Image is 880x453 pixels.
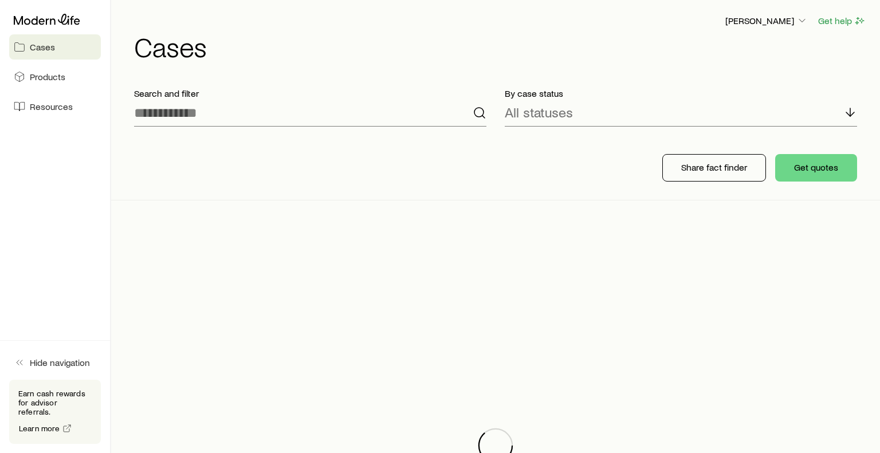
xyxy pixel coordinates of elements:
[30,101,73,112] span: Resources
[9,64,101,89] a: Products
[30,357,90,368] span: Hide navigation
[662,154,766,182] button: Share fact finder
[9,34,101,60] a: Cases
[681,161,747,173] p: Share fact finder
[505,88,857,99] p: By case status
[30,71,65,82] span: Products
[505,104,573,120] p: All statuses
[775,154,857,182] button: Get quotes
[9,350,101,375] button: Hide navigation
[134,88,486,99] p: Search and filter
[18,389,92,416] p: Earn cash rewards for advisor referrals.
[30,41,55,53] span: Cases
[725,14,808,28] button: [PERSON_NAME]
[818,14,866,27] button: Get help
[9,94,101,119] a: Resources
[134,33,866,60] h1: Cases
[9,380,101,444] div: Earn cash rewards for advisor referrals.Learn more
[725,15,808,26] p: [PERSON_NAME]
[19,424,60,432] span: Learn more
